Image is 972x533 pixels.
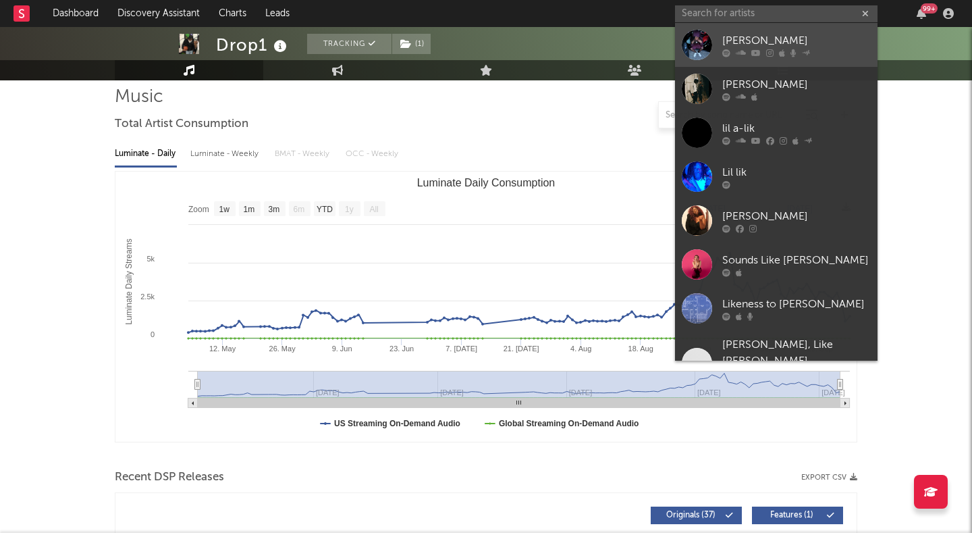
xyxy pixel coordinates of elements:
text: 1m [244,205,255,214]
text: 1w [219,205,230,214]
a: [PERSON_NAME] [675,67,878,111]
text: 1y [345,205,354,214]
button: Export CSV [801,474,857,482]
a: [PERSON_NAME] [675,199,878,243]
a: Sounds Like [PERSON_NAME] [675,243,878,286]
div: lil a-lik [722,120,871,136]
div: Sounds Like [PERSON_NAME] [722,252,871,268]
text: 3m [269,205,280,214]
input: Search for artists [675,5,878,22]
span: Originals ( 37 ) [659,511,722,519]
div: [PERSON_NAME] [722,208,871,224]
div: [PERSON_NAME] [722,76,871,93]
text: 2.5k [140,293,155,301]
div: [PERSON_NAME] [722,32,871,49]
text: 6m [294,205,305,214]
text: 23. Jun [389,345,414,353]
button: 99+ [917,8,926,19]
div: Luminate - Daily [115,143,177,166]
text: YTD [317,205,333,214]
text: Zoom [188,205,209,214]
button: Originals(37) [651,507,742,524]
text: 9. Jun [332,345,352,353]
div: Luminate - Weekly [190,143,261,166]
div: Likeness to [PERSON_NAME] [722,296,871,312]
button: Features(1) [752,507,843,524]
div: 99 + [921,3,938,14]
text: Luminate Daily Consumption [417,177,556,188]
div: Lil lik [722,164,871,180]
div: Drop1 [216,34,290,56]
text: 26. May [269,345,296,353]
a: Lil lik [675,155,878,199]
text: Luminate Daily Streams [124,238,134,324]
a: lil a-lik [675,111,878,155]
text: 21. [DATE] [504,345,539,353]
button: Tracking [307,34,391,54]
text: 18. Aug [628,345,653,353]
a: Likeness to [PERSON_NAME] [675,286,878,330]
text: 0 [151,330,155,338]
div: [PERSON_NAME], Like [PERSON_NAME], [PERSON_NAME] & [PERSON_NAME] [722,337,871,402]
span: Features ( 1 ) [761,511,823,519]
input: Search by song name or URL [659,110,801,121]
text: All [369,205,378,214]
span: ( 1 ) [391,34,431,54]
text: 7. [DATE] [446,345,477,353]
text: Global Streaming On-Demand Audio [499,419,639,428]
a: [PERSON_NAME] [675,23,878,67]
button: (1) [392,34,431,54]
text: [DATE] [821,388,845,397]
text: 5k [146,255,155,263]
text: US Streaming On-Demand Audio [334,419,460,428]
svg: Luminate Daily Consumption [115,172,857,442]
a: [PERSON_NAME], Like [PERSON_NAME], [PERSON_NAME] & [PERSON_NAME] [675,330,878,417]
span: Recent DSP Releases [115,469,224,486]
text: 12. May [209,345,236,353]
text: 4. Aug [570,345,591,353]
span: Music [115,89,163,105]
